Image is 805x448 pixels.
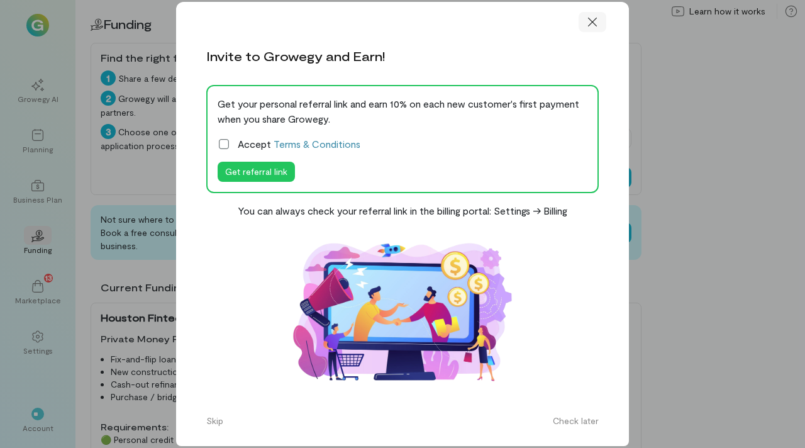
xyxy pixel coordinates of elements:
[199,411,231,431] button: Skip
[274,138,360,150] a: Terms & Conditions
[277,228,528,396] img: Affiliate
[218,96,587,126] div: Get your personal referral link and earn 10% on each new customer's first payment when you share ...
[238,137,360,152] span: Accept
[218,162,295,182] button: Get referral link
[206,47,385,65] div: Invite to Growegy and Earn!
[238,203,567,218] div: You can always check your referral link in the billing portal: Settings -> Billing
[545,411,606,431] button: Check later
